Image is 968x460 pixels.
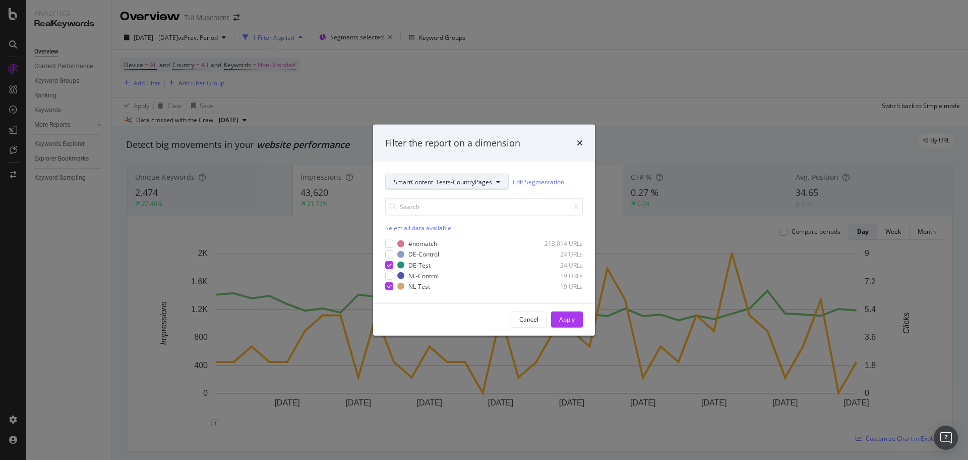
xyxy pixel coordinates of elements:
button: Apply [551,312,583,328]
div: DE-Control [408,250,439,259]
input: Search [385,198,583,216]
div: Filter the report on a dimension [385,136,520,149]
div: times [577,136,583,149]
div: Select all data available [385,224,583,232]
div: 213,014 URLs [533,239,583,248]
div: 19 URLs [533,282,583,291]
div: Cancel [519,315,538,324]
a: Edit Segmentation [513,176,564,187]
button: Cancel [511,312,547,328]
span: SmartContent_Tests-CountryPages [394,177,492,186]
div: Apply [559,315,575,324]
div: 19 URLs [533,271,583,280]
div: NL-Test [408,282,430,291]
div: #nomatch [408,239,437,248]
div: NL-Control [408,271,439,280]
div: DE-Test [408,261,431,269]
div: modal [373,124,595,336]
div: 24 URLs [533,261,583,269]
div: 24 URLs [533,250,583,259]
button: SmartContent_Tests-CountryPages [385,174,509,190]
div: Open Intercom Messenger [934,426,958,450]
